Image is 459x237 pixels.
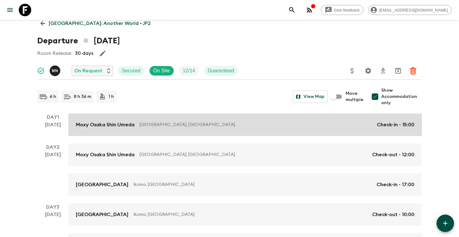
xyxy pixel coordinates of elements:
a: Give feedback [321,5,363,15]
p: 30 days [75,50,93,57]
p: [GEOGRAPHIC_DATA] [76,211,128,218]
p: Day 1 [37,114,68,121]
p: 8 h 36 m [74,94,91,100]
a: [GEOGRAPHIC_DATA]: Another World • JP2 [37,17,154,30]
p: Ikoma, [GEOGRAPHIC_DATA] [133,181,372,188]
a: Moxy Osaka Shin Umeda[GEOGRAPHIC_DATA], [GEOGRAPHIC_DATA]Check-out - 12:00 [68,143,422,166]
a: Moxy Osaka Shin Umeda[GEOGRAPHIC_DATA], [GEOGRAPHIC_DATA]Check-in - 15:00 [68,114,422,136]
button: Delete [407,65,419,77]
a: [GEOGRAPHIC_DATA]Ikoma, [GEOGRAPHIC_DATA]Check-in - 17:00 [68,173,422,196]
p: Check-out - 10:00 [372,211,414,218]
div: [EMAIL_ADDRESS][DOMAIN_NAME] [368,5,452,15]
span: Move multiple [346,90,364,103]
p: Ikoma, [GEOGRAPHIC_DATA] [133,211,367,218]
span: Give feedback [330,8,363,12]
p: [GEOGRAPHIC_DATA] [76,181,128,188]
p: Guaranteed [208,67,234,75]
button: MN [50,65,62,76]
button: menu [4,4,16,16]
button: search adventures [286,4,298,16]
button: View Map [293,90,328,103]
p: 1 h [109,94,114,100]
div: [DATE] [45,121,61,136]
div: On Site [149,66,174,76]
p: [GEOGRAPHIC_DATA]: Another World • JP2 [49,20,151,27]
p: Day 2 [37,143,68,151]
p: Moxy Osaka Shin Umeda [76,121,135,128]
p: Check-out - 12:00 [372,151,414,158]
p: [GEOGRAPHIC_DATA], [GEOGRAPHIC_DATA] [140,152,367,158]
button: Archive (Completed, Cancelled or Unsynced Departures only) [392,65,404,77]
div: Secured [118,66,144,76]
span: Maho Nagareda [50,67,62,72]
p: Moxy Osaka Shin Umeda [76,151,135,158]
p: Secured [122,67,141,75]
p: M N [52,68,58,73]
p: Day 3 [37,203,68,211]
p: Check-in - 17:00 [377,181,414,188]
p: Check-in - 15:00 [377,121,414,128]
p: On Site [153,67,170,75]
a: [GEOGRAPHIC_DATA]Ikoma, [GEOGRAPHIC_DATA]Check-out - 10:00 [68,203,422,226]
button: Download CSV [377,65,389,77]
p: [GEOGRAPHIC_DATA], [GEOGRAPHIC_DATA] [140,122,372,128]
p: Room Release: [37,50,72,57]
p: 6 h [50,94,56,100]
p: On Request [74,67,102,75]
svg: Synced Successfully [37,67,45,75]
div: [DATE] [45,151,61,196]
span: [EMAIL_ADDRESS][DOMAIN_NAME] [376,8,451,12]
button: Settings [362,65,374,77]
p: 12 / 14 [183,67,195,75]
h1: Departure [DATE] [37,35,120,47]
div: Trip Fill [179,66,199,76]
button: Update Price, Early Bird Discount and Costs [346,65,358,77]
span: Show Accommodation only [381,87,422,106]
